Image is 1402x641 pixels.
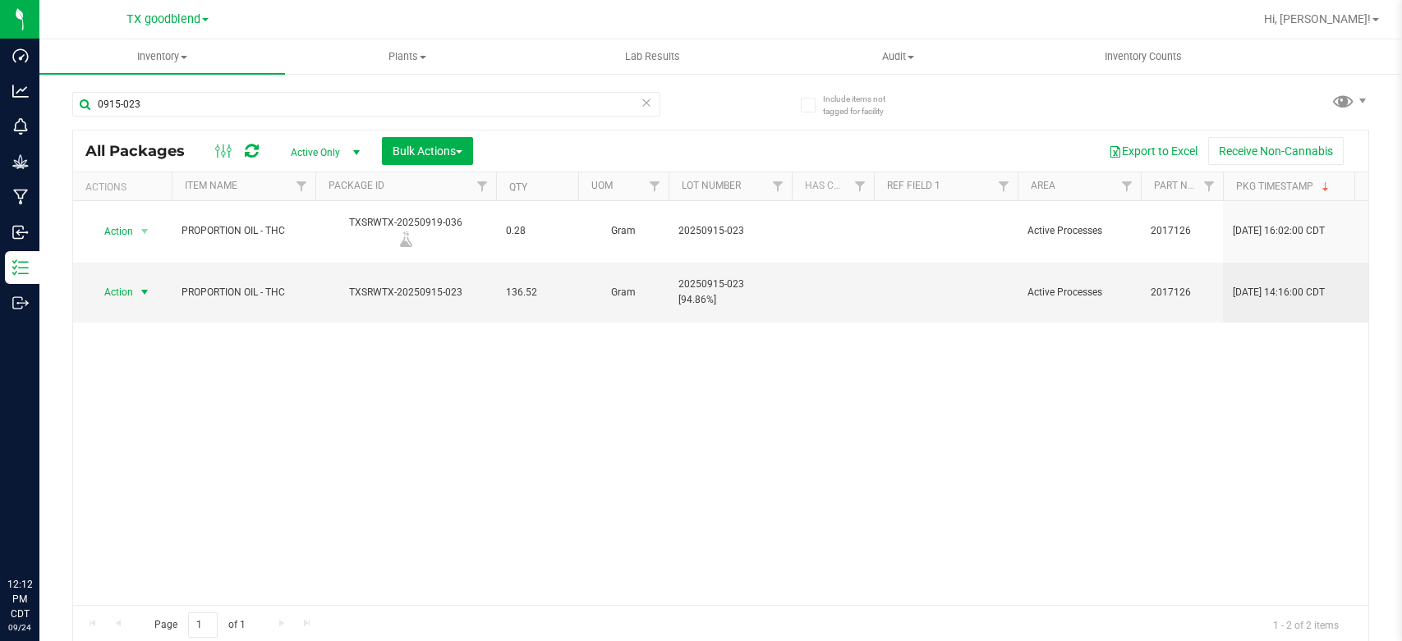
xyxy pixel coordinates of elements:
[765,172,792,200] a: Filter
[776,49,1020,64] span: Audit
[185,180,237,191] a: Item Name
[135,220,155,243] span: select
[1020,39,1266,74] a: Inventory Counts
[1233,223,1325,239] span: [DATE] 16:02:00 CDT
[12,189,29,205] inline-svg: Manufacturing
[285,39,531,74] a: Plants
[90,220,134,243] span: Action
[12,48,29,64] inline-svg: Dashboard
[603,49,702,64] span: Lab Results
[329,180,384,191] a: Package ID
[12,295,29,311] inline-svg: Outbound
[182,223,306,239] span: PROPORTION OIL - THC
[85,142,201,160] span: All Packages
[991,172,1018,200] a: Filter
[12,83,29,99] inline-svg: Analytics
[641,92,652,113] span: Clear
[16,510,66,559] iframe: Resource center
[775,39,1021,74] a: Audit
[823,93,905,117] span: Include items not tagged for facility
[506,285,568,300] span: 136.52
[7,621,32,634] p: 09/24
[393,144,462,158] span: Bulk Actions
[1264,12,1371,25] span: Hi, [PERSON_NAME]!
[1260,612,1352,637] span: 1 - 2 of 2 items
[140,612,259,638] span: Page of 1
[85,181,165,193] div: Actions
[887,180,940,191] a: Ref Field 1
[1027,285,1131,300] span: Active Processes
[7,577,32,621] p: 12:12 PM CDT
[509,181,527,193] a: Qty
[90,281,134,304] span: Action
[1154,180,1220,191] a: Part Number
[1098,137,1208,165] button: Export to Excel
[12,153,29,170] inline-svg: Grow
[530,39,775,74] a: Lab Results
[382,137,473,165] button: Bulk Actions
[678,223,782,239] span: 20250915-023
[135,281,155,304] span: select
[591,180,613,191] a: UOM
[1208,137,1344,165] button: Receive Non-Cannabis
[12,118,29,135] inline-svg: Monitoring
[1114,172,1141,200] a: Filter
[313,231,499,247] div: Lab Sample
[1027,223,1131,239] span: Active Processes
[288,172,315,200] a: Filter
[1083,49,1204,64] span: Inventory Counts
[313,285,499,300] div: TXSRWTX-20250915-023
[469,172,496,200] a: Filter
[1236,181,1332,192] a: Pkg Timestamp
[12,224,29,240] inline-svg: Inbound
[12,259,29,276] inline-svg: Inventory
[39,39,285,74] a: Inventory
[641,172,669,200] a: Filter
[792,172,874,201] th: Has COA
[678,277,782,308] span: 20250915-023 [94.86%]
[1031,180,1055,191] a: Area
[182,285,306,300] span: PROPORTION OIL - THC
[682,180,741,191] a: Lot Number
[588,285,659,300] span: Gram
[588,223,659,239] span: Gram
[72,92,660,117] input: Search Package ID, Item Name, SKU, Lot or Part Number...
[1151,223,1213,239] span: 2017126
[286,49,530,64] span: Plants
[1233,285,1325,300] span: [DATE] 14:16:00 CDT
[188,612,218,638] input: 1
[1196,172,1223,200] a: Filter
[313,215,499,247] div: TXSRWTX-20250919-036
[506,223,568,239] span: 0.28
[126,12,200,26] span: TX goodblend
[39,49,285,64] span: Inventory
[1151,285,1213,300] span: 2017126
[847,172,874,200] a: Filter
